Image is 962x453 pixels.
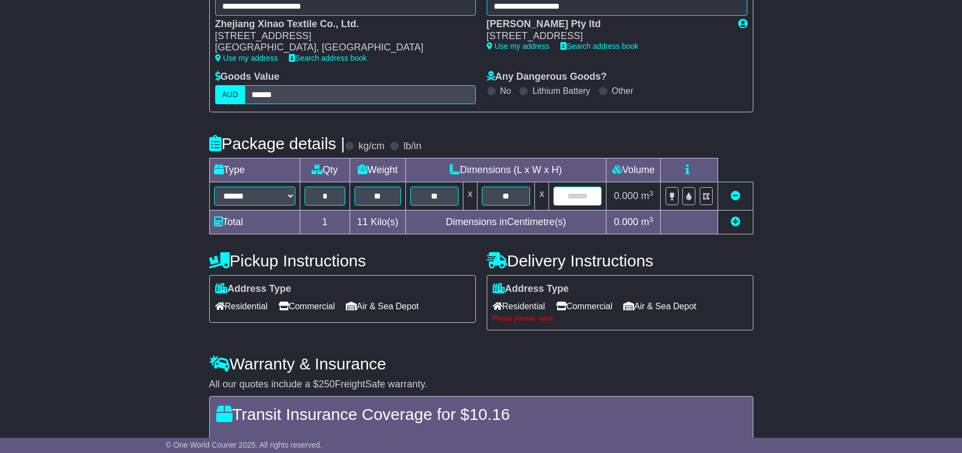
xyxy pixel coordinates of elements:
[350,158,406,182] td: Weight
[405,158,606,182] td: Dimensions (L x W x H)
[300,210,350,234] td: 1
[209,379,753,391] div: All our quotes include a $ FreightSafe warranty.
[469,405,510,423] span: 10.16
[215,54,278,62] a: Use my address
[487,71,607,83] label: Any Dangerous Goods?
[166,441,322,449] span: © One World Courier 2025. All rights reserved.
[209,158,300,182] td: Type
[641,190,654,201] span: m
[215,298,268,315] span: Residential
[403,141,421,152] label: lb/in
[614,216,638,227] span: 0.000
[606,158,661,182] td: Volume
[358,141,384,152] label: kg/cm
[614,190,638,201] span: 0.000
[649,189,654,197] sup: 3
[209,355,753,373] h4: Warranty & Insurance
[641,216,654,227] span: m
[357,216,368,227] span: 11
[731,216,740,227] a: Add new item
[731,190,740,201] a: Remove this item
[215,283,292,295] label: Address Type
[209,135,345,152] h4: Package details |
[215,85,246,104] label: AUD
[289,54,367,62] a: Search address book
[350,210,406,234] td: Kilo(s)
[209,210,300,234] td: Total
[535,182,549,210] td: x
[463,182,477,210] td: x
[215,30,465,42] div: [STREET_ADDRESS]
[493,298,545,315] span: Residential
[493,283,569,295] label: Address Type
[319,379,335,390] span: 250
[560,42,638,50] a: Search address book
[405,210,606,234] td: Dimensions in Centimetre(s)
[532,86,590,96] label: Lithium Battery
[493,315,747,322] div: Please provide value
[487,252,753,270] h4: Delivery Instructions
[487,30,727,42] div: [STREET_ADDRESS]
[216,405,746,423] h4: Transit Insurance Coverage for $
[209,252,476,270] h4: Pickup Instructions
[649,215,654,224] sup: 3
[487,42,550,50] a: Use my address
[500,86,511,96] label: No
[215,18,465,30] div: Zhejiang Xinao Textile Co., Ltd.
[215,42,465,54] div: [GEOGRAPHIC_DATA], [GEOGRAPHIC_DATA]
[487,18,727,30] div: [PERSON_NAME] Pty ltd
[612,86,634,96] label: Other
[623,298,696,315] span: Air & Sea Depot
[346,298,419,315] span: Air & Sea Depot
[300,158,350,182] td: Qty
[279,298,335,315] span: Commercial
[215,71,280,83] label: Goods Value
[556,298,612,315] span: Commercial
